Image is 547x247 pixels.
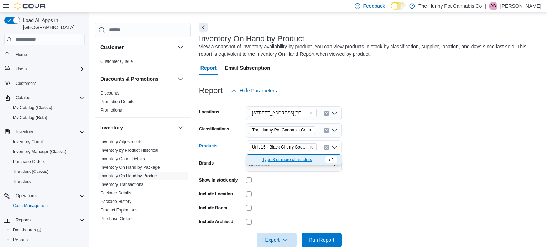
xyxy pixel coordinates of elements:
span: Users [16,66,27,72]
div: Averie Bentley [489,2,497,10]
button: Reports [7,235,88,245]
a: Cash Management [10,202,52,210]
button: Clear input [324,128,329,133]
button: Inventory Manager (Classic) [7,147,88,157]
button: Home [1,49,88,60]
h3: Discounts & Promotions [100,75,158,82]
span: My Catalog (Beta) [13,115,47,120]
a: Purchase Orders [100,216,133,221]
button: Purchase Orders [7,157,88,167]
button: Remove The Hunny Pot Cannabis Co from selection in this group [308,128,312,132]
span: Home [16,52,27,58]
a: Dashboards [7,225,88,235]
button: Inventory [176,123,185,132]
a: Inventory Count Details [100,156,145,161]
button: Clear input [324,111,329,116]
span: [STREET_ADDRESS][PERSON_NAME] [252,109,308,117]
label: Brands [199,160,214,166]
button: Reports [1,215,88,225]
label: Products [199,143,218,149]
label: Show in stock only [199,177,238,183]
button: Open list of options [332,128,337,133]
button: Customer [100,44,175,51]
button: Discounts & Promotions [176,75,185,83]
span: Catalog [16,95,30,101]
a: Product Expirations [100,208,137,213]
button: Customer [176,43,185,52]
button: Export [257,233,297,247]
input: Dark Mode [391,2,406,10]
span: Transfers [13,179,31,184]
button: Catalog [13,93,33,102]
span: Transfers [10,177,85,186]
button: Customers [1,78,88,88]
span: Unit 15 - Black Cherry Soda Pre-Rolled Craft Cannabis - 3x0.5g [249,143,317,151]
label: Classifications [199,126,229,132]
a: Customers [13,79,39,88]
button: Inventory [1,127,88,137]
span: Inventory [13,128,85,136]
span: Cash Management [13,203,49,209]
span: Catalog [13,93,85,102]
a: Inventory On Hand by Package [100,165,160,170]
button: Transfers (Classic) [7,167,88,177]
a: Package History [100,199,131,204]
button: My Catalog (Classic) [7,103,88,113]
span: Email Subscription [225,61,270,75]
button: Next [199,23,208,32]
span: Customers [16,81,36,86]
span: Customer Queue [100,59,133,64]
span: Inventory Count Details [100,156,145,162]
a: Promotions [100,108,122,113]
span: Reports [13,216,85,224]
label: Locations [199,109,219,115]
a: Inventory Transactions [100,182,144,187]
h3: Inventory On Hand by Product [199,34,304,43]
button: Remove 121 Clarence Street from selection in this group [309,111,313,115]
div: Inventory [95,138,191,243]
span: Users [13,65,85,73]
span: Run Report [309,236,334,243]
div: Discounts & Promotions [95,89,191,117]
span: Package Details [100,190,131,196]
button: My Catalog (Beta) [7,113,88,123]
a: Inventory by Product Historical [100,148,158,153]
span: Operations [13,192,85,200]
label: Include Archived [199,219,233,225]
span: Promotion Details [100,99,134,104]
span: Load All Apps in [GEOGRAPHIC_DATA] [20,17,85,31]
span: Inventory Adjustments [100,139,142,145]
a: Transfers [10,177,33,186]
button: Inventory [13,128,36,136]
span: Export [261,233,292,247]
span: Feedback [363,2,385,10]
a: Dashboards [10,226,44,234]
span: Purchase Orders [10,157,85,166]
h3: Report [199,86,223,95]
h3: Inventory [100,124,123,131]
button: Catalog [1,93,88,103]
div: Choose from the following options [246,155,342,165]
a: Transfers (Classic) [10,167,51,176]
button: Users [13,65,30,73]
button: Operations [13,192,40,200]
span: Inventory [16,129,33,135]
span: Promotions [100,107,122,113]
a: Home [13,50,30,59]
span: Report [200,61,217,75]
span: Cash Management [10,202,85,210]
button: Run Report [302,233,342,247]
span: Reports [13,237,28,243]
span: The Hunny Pot Cannabis Co [252,127,307,134]
span: Dashboards [13,227,41,233]
span: Reports [10,236,85,244]
a: Discounts [100,91,119,96]
span: 121 Clarence Street [249,109,317,117]
span: Inventory Transactions [100,182,144,187]
span: Dashboards [10,226,85,234]
button: Open list of options [332,111,337,116]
